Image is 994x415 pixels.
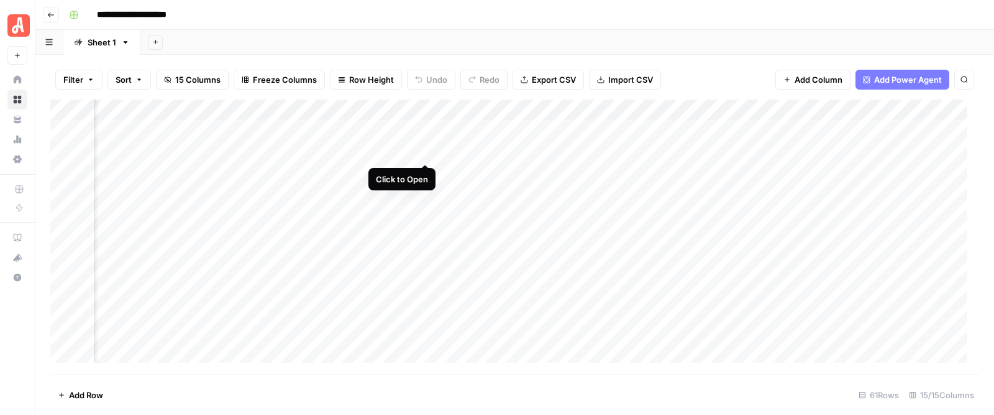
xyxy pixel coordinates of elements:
[855,70,949,90] button: Add Power Agent
[904,385,979,405] div: 15/15 Columns
[589,70,661,90] button: Import CSV
[7,110,27,129] a: Your Data
[156,70,229,90] button: 15 Columns
[175,73,221,86] span: 15 Columns
[107,70,151,90] button: Sort
[795,73,842,86] span: Add Column
[460,70,508,90] button: Redo
[7,228,27,248] a: AirOps Academy
[7,248,27,268] button: What's new?
[7,10,27,41] button: Workspace: Angi
[88,36,116,49] div: Sheet 1
[532,73,576,86] span: Export CSV
[608,73,653,86] span: Import CSV
[513,70,584,90] button: Export CSV
[426,73,447,86] span: Undo
[50,385,111,405] button: Add Row
[7,268,27,287] button: Help + Support
[376,173,428,185] div: Click to Open
[63,30,140,55] a: Sheet 1
[7,14,30,37] img: Angi Logo
[69,389,103,401] span: Add Row
[349,73,394,86] span: Row Height
[55,70,103,90] button: Filter
[63,73,83,86] span: Filter
[116,73,132,86] span: Sort
[7,70,27,90] a: Home
[8,248,27,267] div: What's new?
[234,70,325,90] button: Freeze Columns
[253,73,317,86] span: Freeze Columns
[775,70,850,90] button: Add Column
[874,73,942,86] span: Add Power Agent
[7,90,27,110] a: Browse
[330,70,402,90] button: Row Height
[854,385,904,405] div: 61 Rows
[480,73,499,86] span: Redo
[7,149,27,169] a: Settings
[407,70,455,90] button: Undo
[7,129,27,149] a: Usage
